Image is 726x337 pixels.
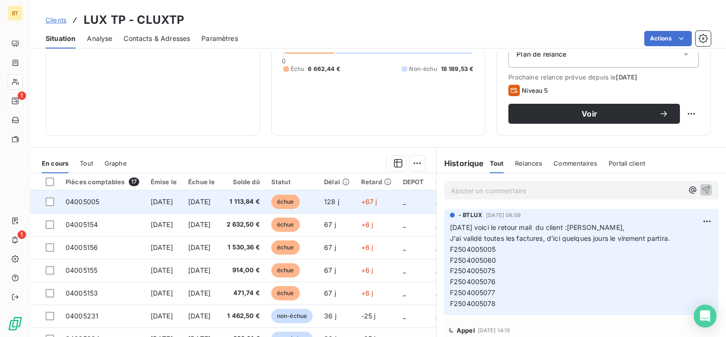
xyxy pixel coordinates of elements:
button: Actions [644,31,692,46]
span: F2504005075 [450,267,496,275]
div: Retard [361,178,392,186]
h3: LUX TP - CLUXTP [84,11,184,29]
span: 04005005 [66,198,99,206]
span: 04005231 [66,312,98,320]
span: [DATE] [151,266,173,274]
span: Échu [291,65,305,73]
span: Paramètres [201,34,238,43]
span: 128 j [324,198,339,206]
span: _ [403,266,406,274]
span: +6 j [361,243,373,251]
span: En cours [42,159,68,167]
span: _ [403,289,406,297]
span: 04005156 [66,243,98,251]
span: échue [271,195,300,209]
span: - BTLUX [459,211,482,219]
span: Voir [520,110,659,118]
span: 67 j [324,289,336,297]
span: Contacts & Adresses [124,34,190,43]
div: Pièces comptables [66,178,139,186]
span: Niveau 5 [522,87,548,94]
span: Portail client [609,159,645,167]
div: Délai [324,178,350,186]
span: [DATE] [151,243,173,251]
span: Commentaires [554,159,597,167]
span: F2504005078 [450,299,496,307]
span: échue [271,263,300,278]
button: Voir [508,104,680,124]
div: Échue le [188,178,215,186]
span: -25 j [361,312,376,320]
span: [DATE] [151,312,173,320]
span: F2504005076 [450,278,496,286]
div: Émise le [151,178,177,186]
span: F2504005077 [450,288,496,297]
span: Situation [46,34,76,43]
span: échue [271,240,300,255]
span: [DATE] [188,312,210,320]
span: 18 189,53 € [441,65,474,73]
span: _ [436,243,439,251]
span: échue [271,286,300,300]
img: Logo LeanPay [8,316,23,331]
span: _ [403,220,406,228]
span: J'ai validé toutes les factures, d'ici quelques jours le virement partira. [450,234,670,242]
span: non-échue [271,309,313,323]
span: 914,00 € [226,266,260,275]
span: Tout [80,159,93,167]
span: Plan de relance [516,50,566,59]
span: _ [403,243,406,251]
span: Appel [457,327,475,334]
span: _ [403,198,406,206]
span: 0 [282,57,286,65]
span: 1 462,50 € [226,311,260,321]
span: [DATE] [188,243,210,251]
span: 1 113,84 € [226,197,260,207]
span: 04005154 [66,220,98,228]
span: [DATE] [616,73,637,81]
span: Prochaine relance prévue depuis le [508,73,699,81]
span: 17 [129,178,139,186]
span: échue [271,218,300,232]
div: Solde dû [226,178,260,186]
span: [DATE] 14:15 [478,327,511,333]
span: [DATE] 08:09 [486,212,521,218]
span: _ [436,198,439,206]
span: Non-échu [409,65,437,73]
span: 04005153 [66,289,98,297]
span: 67 j [324,220,336,228]
span: 67 j [324,243,336,251]
span: _ [436,266,439,274]
div: DEPOT [403,178,424,186]
span: [DATE] voici le retour mail du client :[PERSON_NAME], [450,223,624,231]
div: BT [8,6,23,21]
span: [DATE] [188,266,210,274]
span: _ [436,312,439,320]
span: 1 [18,230,26,239]
span: [DATE] [151,220,173,228]
span: 6 662,44 € [308,65,340,73]
span: [DATE] [188,289,210,297]
span: Tout [490,159,504,167]
span: 67 j [324,266,336,274]
span: 471,74 € [226,288,260,298]
span: _ [403,312,406,320]
span: F2504005060 [450,256,497,264]
span: _ [436,220,439,228]
span: _ [436,289,439,297]
span: Analyse [87,34,112,43]
div: Statut [271,178,313,186]
span: [DATE] [188,198,210,206]
span: 2 632,50 € [226,220,260,229]
span: Clients [46,16,67,24]
span: F2504005005 [450,245,496,253]
span: 04005155 [66,266,97,274]
span: +6 j [361,289,373,297]
a: Clients [46,15,67,25]
span: [DATE] [188,220,210,228]
span: 1 530,36 € [226,243,260,252]
span: [DATE] [151,289,173,297]
span: 36 j [324,312,336,320]
div: Commercial [436,178,474,186]
span: Relances [515,159,542,167]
